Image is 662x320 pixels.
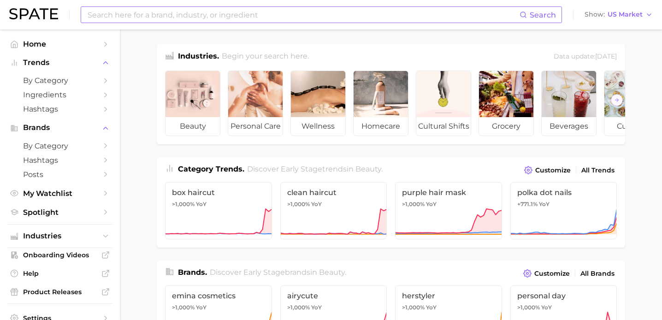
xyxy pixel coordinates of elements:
a: All Trends [579,164,617,177]
a: homecare [353,71,408,136]
span: Hashtags [23,105,97,113]
span: airycute [287,291,380,300]
a: Product Releases [7,285,112,299]
span: My Watchlist [23,189,97,198]
span: >1,000% [517,304,540,311]
a: by Category [7,139,112,153]
span: polka dot nails [517,188,610,197]
span: All Trends [581,166,615,174]
span: herstyler [402,291,495,300]
span: YoY [311,304,322,311]
span: personal day [517,291,610,300]
span: culinary [604,117,659,136]
a: culinary [604,71,659,136]
span: purple hair mask [402,188,495,197]
button: Customize [521,267,572,280]
a: wellness [290,71,346,136]
button: Customize [522,164,573,177]
a: beauty [165,71,220,136]
span: by Category [23,76,97,85]
span: YoY [539,201,550,208]
a: All Brands [578,267,617,280]
span: YoY [541,304,552,311]
span: US Market [608,12,643,17]
a: by Category [7,73,112,88]
a: beverages [541,71,597,136]
span: homecare [354,117,408,136]
span: +771.1% [517,201,538,207]
span: Trends [23,59,97,67]
button: Scroll Right [611,94,623,106]
h2: Begin your search here. [222,51,309,63]
a: Help [7,267,112,280]
a: polka dot nails+771.1% YoY [510,182,617,239]
a: Posts [7,167,112,182]
span: All Brands [580,270,615,278]
span: Show [585,12,605,17]
span: >1,000% [287,201,310,207]
a: My Watchlist [7,186,112,201]
span: beauty [319,268,345,277]
span: Brands [23,124,97,132]
span: Brands . [178,268,207,277]
span: >1,000% [402,201,425,207]
span: emina cosmetics [172,291,265,300]
a: Hashtags [7,153,112,167]
a: clean haircut>1,000% YoY [280,182,387,239]
span: beverages [542,117,596,136]
span: Hashtags [23,156,97,165]
a: Ingredients [7,88,112,102]
span: clean haircut [287,188,380,197]
span: Help [23,269,97,278]
button: ShowUS Market [582,9,655,21]
span: Discover Early Stage trends in . [247,165,383,173]
span: Ingredients [23,90,97,99]
a: Hashtags [7,102,112,116]
span: YoY [196,304,207,311]
a: cultural shifts [416,71,471,136]
span: Customize [535,166,571,174]
span: personal care [228,117,283,136]
span: YoY [426,304,437,311]
span: Industries [23,232,97,240]
span: YoY [311,201,322,208]
button: Brands [7,121,112,135]
span: >1,000% [402,304,425,311]
input: Search here for a brand, industry, or ingredient [87,7,520,23]
button: Trends [7,56,112,70]
a: personal care [228,71,283,136]
span: >1,000% [172,304,195,311]
a: purple hair mask>1,000% YoY [395,182,502,239]
span: cultural shifts [416,117,471,136]
span: wellness [291,117,345,136]
span: Product Releases [23,288,97,296]
span: beauty [165,117,220,136]
span: YoY [196,201,207,208]
h1: Industries. [178,51,219,63]
div: Data update: [DATE] [554,51,617,63]
span: Onboarding Videos [23,251,97,259]
span: >1,000% [172,201,195,207]
span: Discover Early Stage brands in . [210,268,346,277]
span: Spotlight [23,208,97,217]
span: Category Trends . [178,165,244,173]
span: Customize [534,270,570,278]
button: Industries [7,229,112,243]
span: YoY [426,201,437,208]
a: grocery [479,71,534,136]
span: >1,000% [287,304,310,311]
span: box haircut [172,188,265,197]
img: SPATE [9,8,58,19]
span: Home [23,40,97,48]
a: box haircut>1,000% YoY [165,182,272,239]
span: by Category [23,142,97,150]
a: Onboarding Videos [7,248,112,262]
span: beauty [355,165,381,173]
a: Spotlight [7,205,112,219]
span: grocery [479,117,533,136]
a: Home [7,37,112,51]
span: Search [530,11,556,19]
span: Posts [23,170,97,179]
